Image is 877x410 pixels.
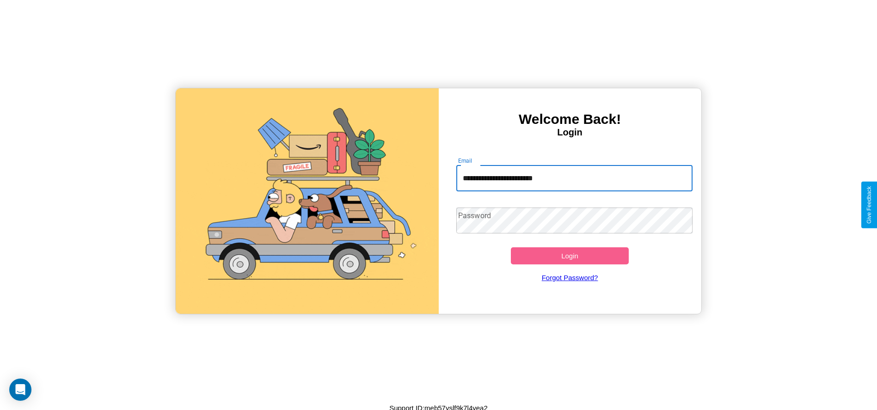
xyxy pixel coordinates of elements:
h3: Welcome Back! [439,111,701,127]
div: Give Feedback [866,186,872,224]
label: Email [458,157,472,165]
h4: Login [439,127,701,138]
a: Forgot Password? [452,264,688,291]
img: gif [176,88,438,314]
div: Open Intercom Messenger [9,379,31,401]
button: Login [511,247,629,264]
